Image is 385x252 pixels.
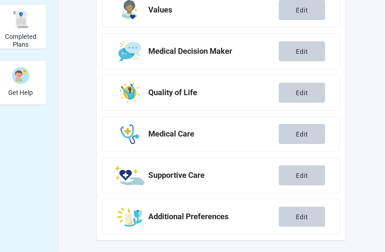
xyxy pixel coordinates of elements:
h2: Quality of Life [148,88,279,97]
h2: Get Help [8,89,33,97]
h2: Medical Decision Maker [148,47,279,56]
div: Edit [296,48,308,55]
img: Step Icon [120,124,139,144]
button: Edit [279,124,325,144]
img: Get Help [12,67,29,84]
img: Step Icon [115,165,144,185]
img: Completed Plans [12,11,29,28]
div: Edit [296,130,308,138]
img: Step Icon [117,207,143,227]
button: Edit [279,83,325,103]
h2: Supportive Care [148,171,279,180]
div: Edit [296,6,308,14]
div: Edit [296,89,308,96]
h2: Values [148,6,279,14]
img: Step Icon [118,41,141,61]
button: Edit [279,165,325,185]
button: Edit [279,207,325,227]
img: Step Icon [120,83,140,103]
button: Edit [279,41,325,61]
div: Edit [296,213,308,220]
h2: Additional Preferences [148,212,279,221]
h2: Medical Care [148,130,279,138]
div: Edit [296,172,308,179]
